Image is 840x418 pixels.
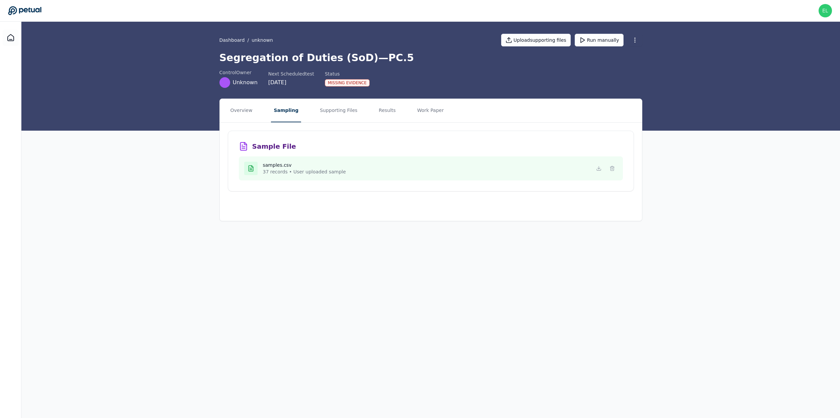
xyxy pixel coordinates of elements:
h4: samples.csv [263,162,346,168]
div: [DATE] [268,79,314,87]
img: eliot+upstart@petual.ai [819,4,832,17]
h3: Sample File [252,142,296,151]
button: Work Paper [414,99,447,122]
a: Dashboard [219,37,245,43]
button: Run manually [575,34,624,46]
a: Dashboard [3,30,19,46]
button: Download Sample File [593,163,604,174]
span: Unknown [233,79,258,87]
h1: Segregation of Duties (SoD) — PC.5 [219,52,642,64]
button: Supporting Files [317,99,360,122]
div: Status [325,71,370,77]
button: Overview [228,99,255,122]
div: Next Scheduled test [268,71,314,77]
nav: Tabs [220,99,642,122]
button: Results [376,99,398,122]
p: 37 records • User uploaded sample [263,168,346,175]
button: Delete Sample File [607,163,618,174]
button: unknown [252,37,273,43]
div: Missing Evidence [325,79,370,87]
div: / [219,37,273,43]
button: Sampling [271,99,301,122]
a: Go to Dashboard [8,6,41,15]
div: control Owner [219,69,258,76]
button: Uploadsupporting files [501,34,571,46]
